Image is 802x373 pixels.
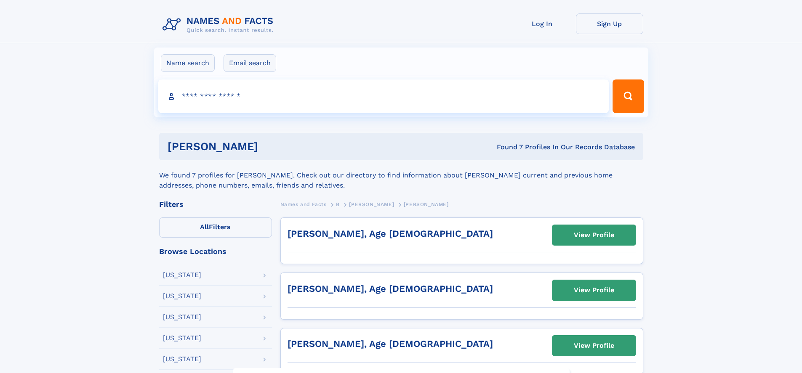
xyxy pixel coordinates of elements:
[288,228,493,239] a: [PERSON_NAME], Age [DEMOGRAPHIC_DATA]
[280,199,327,209] a: Names and Facts
[288,283,493,294] a: [PERSON_NAME], Age [DEMOGRAPHIC_DATA]
[159,160,643,190] div: We found 7 profiles for [PERSON_NAME]. Check out our directory to find information about [PERSON_...
[552,280,636,300] a: View Profile
[200,223,209,231] span: All
[574,280,614,300] div: View Profile
[552,225,636,245] a: View Profile
[574,336,614,355] div: View Profile
[377,143,635,152] div: Found 7 Profiles In Our Records Database
[574,225,614,245] div: View Profile
[349,201,394,207] span: [PERSON_NAME]
[224,54,276,72] label: Email search
[163,335,201,341] div: [US_STATE]
[613,79,644,113] button: Search Button
[159,248,272,255] div: Browse Locations
[163,356,201,362] div: [US_STATE]
[163,293,201,299] div: [US_STATE]
[158,79,609,113] input: search input
[404,201,449,207] span: [PERSON_NAME]
[349,199,394,209] a: [PERSON_NAME]
[576,13,643,34] a: Sign Up
[159,201,272,208] div: Filters
[336,199,340,209] a: B
[336,201,340,207] span: B
[159,217,272,238] label: Filters
[159,13,280,36] img: Logo Names and Facts
[168,141,378,152] h1: [PERSON_NAME]
[509,13,576,34] a: Log In
[161,54,215,72] label: Name search
[163,272,201,278] div: [US_STATE]
[163,314,201,320] div: [US_STATE]
[552,336,636,356] a: View Profile
[288,339,493,349] a: [PERSON_NAME], Age [DEMOGRAPHIC_DATA]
